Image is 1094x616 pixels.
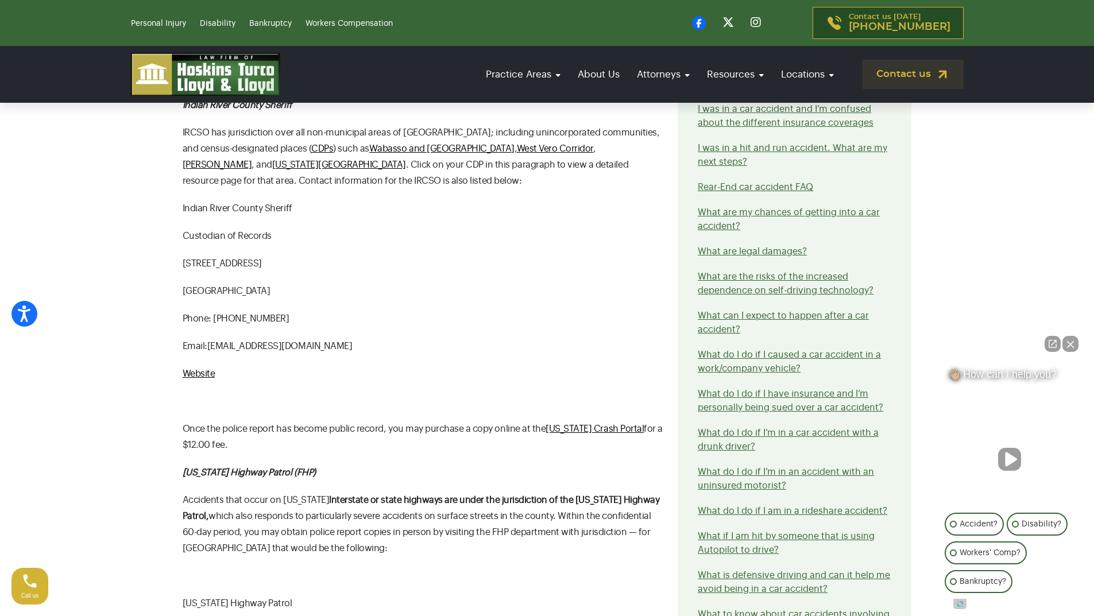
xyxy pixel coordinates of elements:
a: Contact us [DATE][PHONE_NUMBER] [813,7,964,39]
a: Open direct chat [1045,336,1061,352]
a: Disability [200,20,235,28]
a: Bankruptcy [249,20,292,28]
p: Accident? [960,517,998,531]
span: , [515,144,517,153]
p: Disability? [1022,517,1061,531]
a: What is defensive driving and can it help me avoid being in a car accident? [698,571,890,594]
a: CDPs [311,144,333,153]
span: Indian River County Sheriff [183,204,292,213]
span: [US_STATE] Highway Patrol [183,599,292,608]
button: Unmute video [998,448,1021,471]
span: for a $12.00 fee. [183,424,663,450]
a: West Vero Corridor [517,144,593,153]
a: What are legal damages? [698,247,807,256]
span: Accidents that occur on [US_STATE] [183,495,330,505]
a: Practice Areas [480,58,566,91]
a: Attorneys [631,58,695,91]
a: Contact us [863,60,964,89]
a: [US_STATE] Crash Portal [546,424,644,433]
a: Open intaker chat [953,599,967,609]
a: I was in a car accident and I’m confused about the different insurance coverages [698,104,873,127]
span: Custodian of Records [183,231,272,241]
a: What are the risks of the increased dependence on self-driving technology? [698,272,873,295]
b: [US_STATE] Highway Patrol, [183,495,660,521]
a: About Us [572,58,625,91]
a: [PERSON_NAME] [183,160,252,169]
strong: Indian River County Sheriff [183,100,292,110]
img: logo [131,53,280,96]
a: Rear-End car accident FAQ [698,183,813,192]
a: What can I expect to happen after a car accident? [698,311,869,334]
a: Workers Compensation [306,20,393,28]
span: , , and . Click on your CDP in this paragraph to view a detailed resource page for that area. Con... [183,144,629,185]
a: What if I am hit by someone that is using Autopilot to drive? [698,532,875,555]
a: [US_STATE][GEOGRAPHIC_DATA] [272,160,406,169]
a: I was in a hit and run accident. What are my next steps? [698,144,887,166]
a: Website [183,369,215,378]
a: What are my chances of getting into a car accident? [698,208,880,231]
span: Email: [EMAIL_ADDRESS][DOMAIN_NAME] [183,342,353,351]
span: [PHONE_NUMBER] [849,21,950,33]
p: Contact us [DATE] [849,13,950,33]
b: Interstate or state highways are under the jurisdiction of the [329,495,573,505]
span: IRCSO has jurisdiction over all non-municipal areas of [GEOGRAPHIC_DATA]; including unincorporate... [183,128,660,153]
a: What do I do if I have insurance and I’m personally being sued over a car accident? [698,389,883,412]
p: Bankruptcy? [960,575,1006,588]
span: Once the police report has become public record, you may purchase a copy online at the [183,424,546,433]
a: What do I do if I caused a car accident in a work/company vehicle? [698,350,881,373]
span: ) such as [333,144,369,153]
span: Phone: [PHONE_NUMBER] [183,314,289,323]
div: 👋🏼 How can I help you? [942,368,1077,386]
a: What do I do if I am in a rideshare accident? [698,506,887,516]
span: Call us [21,592,39,599]
span: [GEOGRAPHIC_DATA] [183,286,270,296]
a: What do I do if I’m in a car accident with a drunk driver? [698,428,879,451]
span: which also responds to particularly severe accidents on surface streets in the county. Within the... [183,512,651,553]
a: Resources [701,58,770,91]
button: Close Intaker Chat Widget [1062,336,1078,352]
a: Locations [775,58,840,91]
p: Workers' Comp? [960,546,1020,560]
a: What do I do if I’m in an accident with an uninsured motorist? [698,467,874,490]
strong: [US_STATE] Highway Patrol (FHP) [183,468,316,477]
a: Wabasso and [GEOGRAPHIC_DATA] [369,144,515,153]
a: Personal Injury [131,20,186,28]
span: [STREET_ADDRESS] [183,259,262,268]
